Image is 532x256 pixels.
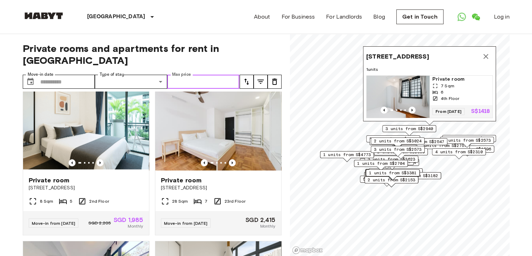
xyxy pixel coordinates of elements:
div: Map marker [432,148,486,159]
span: 23rd Floor [225,198,246,204]
button: Previous image [201,159,208,166]
div: Map marker [364,172,418,183]
img: Habyt [23,12,65,19]
div: Map marker [363,46,496,125]
button: tune [240,75,254,89]
span: Monthly [260,223,275,229]
span: 3 units from S$2940 [385,126,433,132]
a: Mapbox logo [292,246,323,254]
span: From [DATE] [432,108,464,115]
button: tune [268,75,282,89]
span: 4 units from S$2310 [435,149,483,155]
a: Get in Touch [396,9,444,24]
span: 1 units from S$4773 [323,151,371,158]
div: Map marker [393,138,447,149]
span: Move-in from [DATE] [164,221,208,226]
div: Map marker [364,156,418,167]
span: Private room [432,76,490,83]
span: SGD 1,985 [114,217,143,223]
span: 28 Sqm [172,198,188,204]
button: tune [254,75,268,89]
div: Map marker [354,160,408,171]
button: Previous image [229,159,236,166]
a: About [254,13,270,21]
span: 5 units from S$1838 [372,169,419,175]
img: Marketing picture of unit SG-01-108-001-003 [155,86,281,170]
button: Previous image [409,107,416,114]
div: Map marker [382,125,436,136]
div: Map marker [365,170,419,181]
p: S$1418 [471,109,490,114]
div: Map marker [360,176,414,187]
span: 8 Sqm [40,198,54,204]
a: Open WhatsApp [455,10,469,24]
div: Map marker [366,169,420,180]
span: 3 units from S$1480 [445,135,493,142]
span: Private room [161,176,202,184]
div: Map marker [369,138,426,149]
span: 1 units [366,66,493,73]
span: 1 units from S$3381 [369,170,417,176]
span: 1 units from S$2547 [397,139,444,145]
div: Map marker [442,135,496,146]
label: Move-in date [28,72,54,78]
img: Marketing picture of unit SG-01-083-001-005 [23,86,149,170]
span: Move-in from [DATE] [32,221,76,226]
span: 7 Sqm [441,83,454,89]
button: Previous image [381,107,388,114]
span: 5 [70,198,72,204]
span: 6 units from S$1596 [444,146,491,152]
span: Monthly [128,223,143,229]
span: SGD 2,205 [88,220,111,226]
a: Marketing picture of unit SG-01-109-001-006Previous imagePrevious imagePrivate room7 Sqm64th Floo... [366,75,493,118]
div: Map marker [371,146,425,157]
span: [STREET_ADDRESS] [161,184,276,191]
span: 5 units from S$1680 [363,176,411,182]
span: [STREET_ADDRESS] [29,184,143,191]
a: Log in [494,13,510,21]
span: 2 units from S$3024 [374,138,421,144]
span: 3 units from S$3623 [368,156,415,162]
div: Map marker [440,137,494,148]
button: Previous image [97,159,104,166]
span: 2nd Floor [89,198,109,204]
div: Map marker [364,176,418,187]
a: For Business [281,13,315,21]
div: Map marker [366,135,420,146]
span: 6 [441,89,444,95]
p: [GEOGRAPHIC_DATA] [87,13,146,21]
span: 7 [205,198,207,204]
div: Map marker [365,159,419,170]
a: For Landlords [326,13,362,21]
span: 1 units from S$2573 [443,137,491,143]
div: Map marker [374,148,428,159]
div: Map marker [369,168,423,179]
div: Map marker [387,172,441,183]
span: [STREET_ADDRESS] [366,52,429,61]
div: Map marker [371,137,425,148]
span: 3 units from S$1985 [369,136,417,142]
span: 1 units from S$3182 [390,173,438,179]
div: Map marker [440,146,494,156]
span: 1 units from S$2704 [357,160,405,167]
label: Max price [172,72,191,78]
span: 4th Floor [441,95,459,102]
span: Private room [29,176,70,184]
img: Marketing picture of unit SG-01-109-001-006 [367,76,430,118]
div: Map marker [320,151,374,162]
span: Private rooms and apartments for rent in [GEOGRAPHIC_DATA] [23,42,282,66]
a: Marketing picture of unit SG-01-108-001-003Previous imagePrevious imagePrivate room[STREET_ADDRES... [155,86,282,235]
label: Type of stay [100,72,124,78]
a: Open WeChat [469,10,483,24]
button: Previous image [69,159,76,166]
a: Marketing picture of unit SG-01-083-001-005Previous imagePrevious imagePrivate room[STREET_ADDRES... [23,86,149,235]
span: 3 units from S$2573 [374,146,421,153]
span: SGD 2,415 [246,217,275,223]
button: Choose date [23,75,37,89]
a: Blog [373,13,385,21]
